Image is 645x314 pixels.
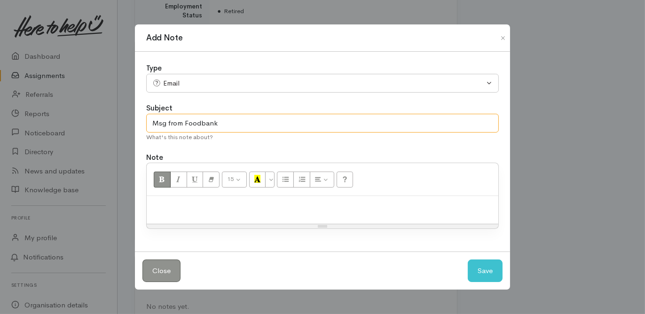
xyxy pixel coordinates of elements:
[146,133,499,142] div: What's this note about?
[265,172,275,188] button: More Color
[154,172,171,188] button: Bold (CTRL+B)
[146,152,163,163] label: Note
[222,172,247,188] button: Font Size
[142,259,181,283] button: Close
[228,175,234,183] span: 15
[249,172,266,188] button: Recent Color
[146,63,162,74] label: Type
[146,74,499,93] button: Email
[496,32,511,44] button: Close
[146,103,173,114] label: Subject
[203,172,220,188] button: Remove Font Style (CTRL+\)
[147,224,498,228] div: Resize
[170,172,187,188] button: Italic (CTRL+I)
[277,172,294,188] button: Unordered list (CTRL+SHIFT+NUM7)
[152,78,484,89] div: Email
[146,32,182,44] h1: Add Note
[187,172,204,188] button: Underline (CTRL+U)
[310,172,334,188] button: Paragraph
[337,172,354,188] button: Help
[468,259,503,283] button: Save
[293,172,310,188] button: Ordered list (CTRL+SHIFT+NUM8)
